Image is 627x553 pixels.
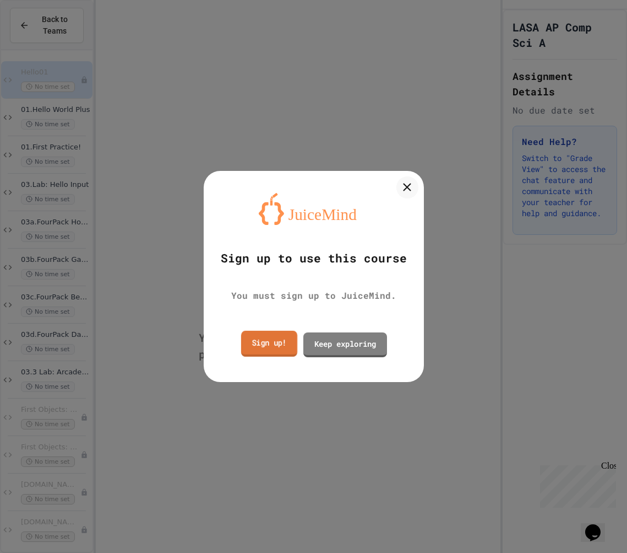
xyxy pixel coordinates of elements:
div: Chat with us now!Close [4,4,76,70]
div: Sign up to use this course [221,250,407,267]
img: logo-orange.svg [259,193,369,225]
a: Keep exploring [303,332,387,357]
div: You must sign up to JuiceMind. [231,289,396,302]
a: Sign up! [241,331,297,357]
